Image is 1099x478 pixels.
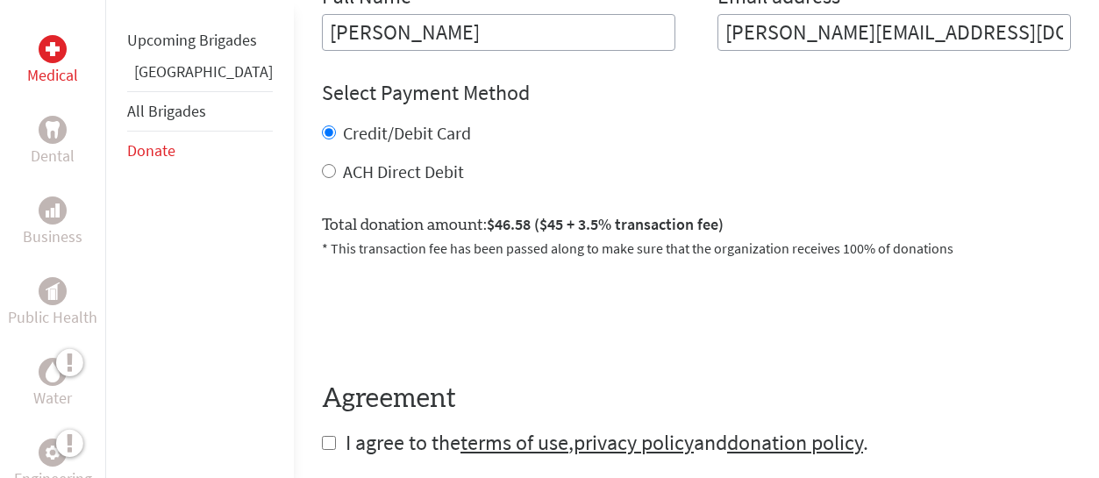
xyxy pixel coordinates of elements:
[33,386,72,410] p: Water
[322,14,675,51] input: Enter Full Name
[727,429,863,456] a: donation policy
[460,429,568,456] a: terms of use
[322,280,589,348] iframe: reCAPTCHA
[574,429,694,456] a: privacy policy
[127,60,273,91] li: Panama
[343,122,471,144] label: Credit/Debit Card
[23,225,82,249] p: Business
[8,305,97,330] p: Public Health
[127,101,206,121] a: All Brigades
[46,446,60,460] img: Engineering
[33,358,72,410] a: WaterWater
[322,383,1071,415] h4: Agreement
[31,144,75,168] p: Dental
[322,212,724,238] label: Total donation amount:
[127,30,257,50] a: Upcoming Brigades
[46,361,60,382] img: Water
[717,14,1071,51] input: Your Email
[8,277,97,330] a: Public HealthPublic Health
[343,161,464,182] label: ACH Direct Debit
[46,203,60,218] img: Business
[39,358,67,386] div: Water
[27,63,78,88] p: Medical
[39,439,67,467] div: Engineering
[346,429,868,456] span: I agree to the , and .
[134,61,273,82] a: [GEOGRAPHIC_DATA]
[39,116,67,144] div: Dental
[487,214,724,234] span: $46.58 ($45 + 3.5% transaction fee)
[31,116,75,168] a: DentalDental
[23,196,82,249] a: BusinessBusiness
[127,132,273,170] li: Donate
[46,42,60,56] img: Medical
[39,277,67,305] div: Public Health
[127,21,273,60] li: Upcoming Brigades
[46,282,60,300] img: Public Health
[39,35,67,63] div: Medical
[322,79,1071,107] h4: Select Payment Method
[46,121,60,138] img: Dental
[322,238,1071,259] p: * This transaction fee has been passed along to make sure that the organization receives 100% of ...
[39,196,67,225] div: Business
[127,140,175,161] a: Donate
[27,35,78,88] a: MedicalMedical
[127,91,273,132] li: All Brigades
